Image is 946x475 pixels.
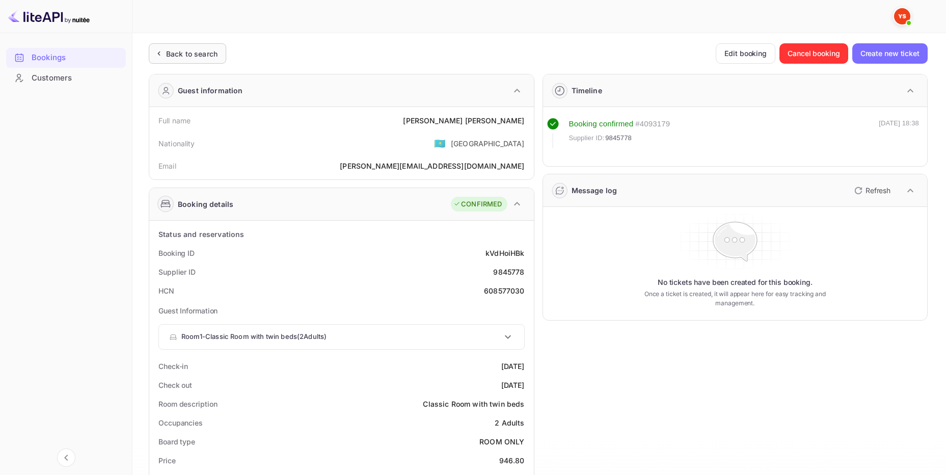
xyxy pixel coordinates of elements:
[423,399,524,409] div: Classic Room with twin beds
[158,417,203,428] div: Occupancies
[852,43,928,64] button: Create new ticket
[158,229,244,240] div: Status and reservations
[894,8,910,24] img: Yandex Support
[158,161,176,171] div: Email
[6,48,126,68] div: Bookings
[32,52,121,64] div: Bookings
[340,161,524,171] div: [PERSON_NAME][EMAIL_ADDRESS][DOMAIN_NAME]
[569,118,634,130] div: Booking confirmed
[779,43,848,64] button: Cancel booking
[716,43,775,64] button: Edit booking
[32,72,121,84] div: Customers
[501,361,525,372] div: [DATE]
[658,277,813,287] p: No tickets have been created for this booking.
[181,332,327,342] p: Room 1 - Classic Room with twin beds ( 2 Adults )
[434,134,446,152] span: United States
[453,199,502,209] div: CONFIRMED
[158,399,217,409] div: Room description
[166,48,218,59] div: Back to search
[572,85,602,96] div: Timeline
[501,380,525,390] div: [DATE]
[632,289,839,308] p: Once a ticket is created, it will appear here for easy tracking and management.
[158,115,191,126] div: Full name
[158,285,174,296] div: HCN
[569,133,605,143] span: Supplier ID:
[8,8,90,24] img: LiteAPI logo
[485,248,524,258] div: kVdHoiHBk
[848,182,895,199] button: Refresh
[6,68,126,87] a: Customers
[6,48,126,67] a: Bookings
[493,267,524,277] div: 9845778
[158,248,195,258] div: Booking ID
[499,455,525,466] div: 946.80
[158,138,195,149] div: Nationality
[451,138,525,149] div: [GEOGRAPHIC_DATA]
[605,133,632,143] span: 9845778
[158,380,192,390] div: Check out
[403,115,524,126] div: [PERSON_NAME] [PERSON_NAME]
[879,118,919,148] div: [DATE] 18:38
[6,68,126,88] div: Customers
[572,185,617,196] div: Message log
[158,305,525,316] p: Guest Information
[158,267,196,277] div: Supplier ID
[57,448,75,467] button: Collapse navigation
[178,199,233,209] div: Booking details
[158,436,195,447] div: Board type
[495,417,524,428] div: 2 Adults
[159,325,524,349] div: Room1-Classic Room with twin beds(2Adults)
[178,85,243,96] div: Guest information
[484,285,524,296] div: 608577030
[866,185,890,196] p: Refresh
[479,436,524,447] div: ROOM ONLY
[635,118,670,130] div: # 4093179
[158,361,188,372] div: Check-in
[158,455,176,466] div: Price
